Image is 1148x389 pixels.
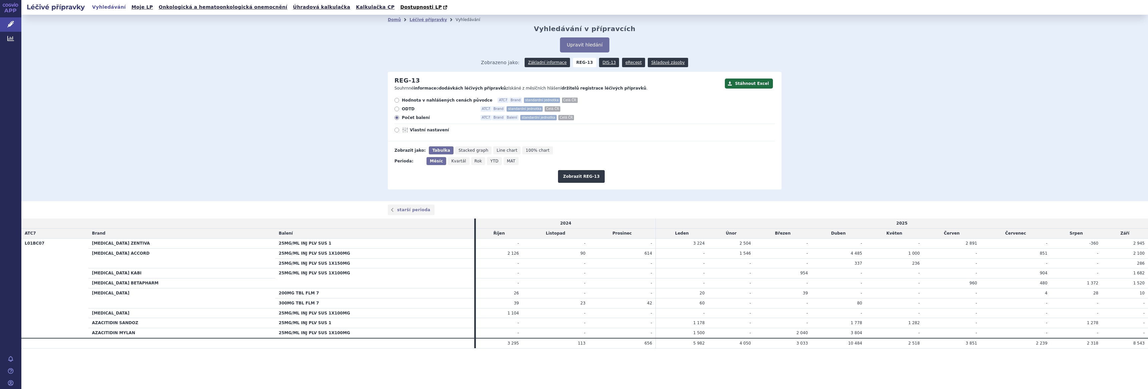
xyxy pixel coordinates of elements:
[518,320,519,325] span: -
[580,301,585,305] span: 23
[976,271,977,275] span: -
[806,320,808,325] span: -
[534,25,636,33] h2: Vyhledávání v přípravcích
[518,331,519,335] span: -
[1133,241,1145,246] span: 2 945
[796,331,808,335] span: 2 040
[651,241,652,246] span: -
[388,205,435,215] a: starší perioda
[806,281,808,285] span: -
[750,320,751,325] span: -
[803,291,808,295] span: 39
[522,229,589,239] td: Listopad
[520,115,556,120] span: standardní jednotka
[1097,261,1098,266] span: -
[1089,241,1098,246] span: -360
[394,146,425,154] div: Zobrazit jako:
[750,261,751,266] span: -
[750,281,751,285] span: -
[492,115,505,120] span: Brand
[88,318,275,328] th: AZACITIDIN SANDOZ
[861,311,862,315] span: -
[750,331,751,335] span: -
[275,248,474,258] th: 25MG/ML INJ PLV SUS 1X100MG
[584,281,585,285] span: -
[514,291,519,295] span: 26
[400,4,442,10] span: Dostupnosti LP
[1040,281,1048,285] span: 480
[851,320,862,325] span: 1 778
[410,127,483,133] span: Vlastní nastavení
[644,341,652,346] span: 656
[275,298,474,308] th: 300MG TBL FLM 7
[976,251,977,256] span: -
[976,320,977,325] span: -
[651,261,652,266] span: -
[432,148,450,153] span: Tabulka
[918,271,920,275] span: -
[1097,271,1098,275] span: -
[402,98,492,103] span: Hodnota v nahlášených cenách původce
[754,229,811,239] td: Březen
[651,311,652,315] span: -
[855,261,862,266] span: 337
[703,311,704,315] span: -
[861,271,862,275] span: -
[656,219,1148,228] td: 2025
[918,311,920,315] span: -
[1046,320,1047,325] span: -
[562,86,646,91] strong: držitelů registrace léčivých přípravků
[88,268,275,278] th: [MEDICAL_DATA] KABI
[275,288,474,298] th: 200MG TBL FLM 7
[584,320,585,325] span: -
[578,341,585,346] span: 113
[1036,341,1047,346] span: 2 239
[451,159,466,163] span: Kvartál
[1133,341,1145,346] span: 8 543
[703,281,704,285] span: -
[693,241,704,246] span: 3 224
[402,106,475,112] span: ODTD
[518,241,519,246] span: -
[518,281,519,285] span: -
[1143,301,1145,305] span: -
[908,320,920,325] span: 1 282
[976,261,977,266] span: -
[1040,271,1048,275] span: 904
[506,115,519,120] span: Balení
[861,281,862,285] span: -
[88,328,275,338] th: AZACITIDIN MYLAN
[857,301,862,305] span: 80
[1102,229,1148,239] td: Září
[525,58,570,67] a: Základní informace
[560,37,609,52] button: Upravit hledání
[580,251,585,256] span: 90
[518,271,519,275] span: -
[497,148,517,153] span: Line chart
[1137,261,1145,266] span: 286
[476,229,522,239] td: Říjen
[1051,229,1102,239] td: Srpen
[507,159,516,163] span: MAT
[1097,301,1098,305] span: -
[693,320,704,325] span: 1 178
[275,238,474,248] th: 25MG/ML INJ PLV SUS 1
[651,331,652,335] span: -
[1046,261,1047,266] span: -
[908,251,920,256] span: 1 000
[908,341,920,346] span: 2 518
[1143,331,1145,335] span: -
[275,318,474,328] th: 25MG/ML INJ PLV SUS 1
[861,291,862,295] span: -
[796,341,808,346] span: 3 033
[275,268,474,288] th: 25MG/ML INJ PLV SUS 1X100MG
[157,3,289,12] a: Onkologická a hematoonkologická onemocnění
[703,271,704,275] span: -
[90,3,128,12] a: Vyhledávání
[651,271,652,275] span: -
[394,86,722,91] p: Souhrnné o získáné z měsíčních hlášení .
[966,341,977,346] span: 3 851
[409,17,447,22] a: Léčivé přípravky
[1046,331,1047,335] span: -
[708,229,755,239] td: Únor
